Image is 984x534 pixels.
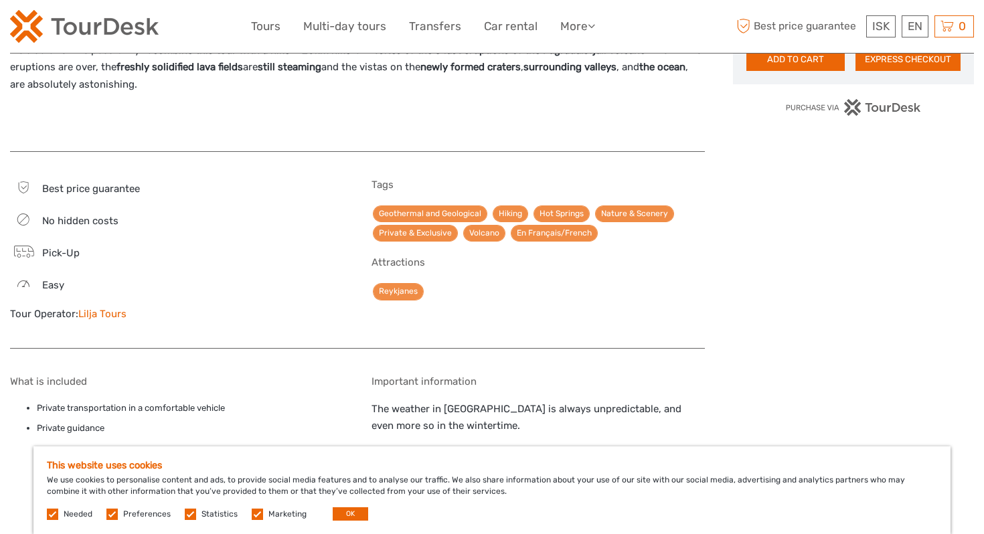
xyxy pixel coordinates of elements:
span: Pick-Up [42,247,80,259]
strong: combine this tour with a hike [153,44,290,56]
a: Hiking [493,205,528,222]
button: OK [333,507,368,521]
div: We use cookies to personalise content and ads, to provide social media features and to analyse ou... [33,446,951,534]
label: Statistics [201,509,238,520]
a: Private & Exclusive [373,225,458,242]
a: Car rental [484,17,538,36]
a: Reykjanes [373,283,424,300]
strong: 20km hike [302,44,351,56]
label: Preferences [123,509,171,520]
h5: Important information [372,375,705,387]
h5: This website uses cookies [47,460,937,471]
a: Tours [251,17,280,36]
strong: newly formed craters [420,61,521,73]
strong: surrounding valleys [523,61,617,73]
span: Best price guarantee [733,15,863,37]
a: Transfers [409,17,461,36]
h5: What is included [10,375,343,387]
img: 120-15d4194f-c635-41b9-a512-a3cb382bfb57_logo_small.png [10,10,159,43]
a: Geothermal and Geological [373,205,487,222]
a: Hot Springs [534,205,590,222]
p: The weather in [GEOGRAPHIC_DATA] is always unpredictable, and even more so in the wintertime. Alw... [372,401,705,521]
h5: Attractions [372,256,705,268]
span: Easy [42,279,64,291]
a: Lilja Tours [78,308,127,320]
div: EN [902,15,928,37]
div: Tour Operator: [10,307,343,321]
span: ISK [872,19,890,33]
strong: freshly solidified lava fields [116,61,243,73]
span: No hidden costs [42,215,118,227]
li: Private transportation in a comfortable vehicle [37,401,343,416]
a: More [560,17,595,36]
span: Best price guarantee [42,183,140,195]
label: Marketing [268,509,307,520]
p: We're away right now. Please check back later! [19,23,151,34]
button: ADD TO CART [746,48,845,71]
strong: sites of the 3 last eruptions of the Fagradalsfjall volcano [379,44,646,56]
img: PurchaseViaTourDesk.png [785,99,921,116]
span: 0 [957,19,968,33]
a: Nature & Scenery [595,205,674,222]
label: Needed [64,509,92,520]
strong: still steaming [258,61,321,73]
a: Volcano [463,225,505,242]
a: En Français/French [511,225,598,242]
li: Private guidance [37,421,343,436]
a: Multi-day tours [303,17,386,36]
button: EXPRESS CHECKOUT [855,48,961,71]
strong: the ocean [639,61,685,73]
h5: Tags [372,179,705,191]
button: Open LiveChat chat widget [154,21,170,37]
